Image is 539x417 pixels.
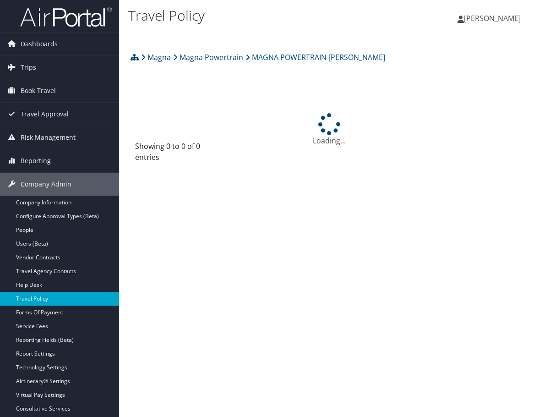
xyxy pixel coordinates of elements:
div: Showing 0 to 0 of 0 entries [135,141,222,167]
span: [PERSON_NAME] [464,13,521,23]
span: Reporting [21,149,51,172]
span: Trips [21,56,36,79]
img: airportal-logo.png [20,6,112,27]
span: Dashboards [21,33,58,55]
a: [PERSON_NAME] [457,5,530,32]
div: Loading... [128,113,530,146]
a: Magna [141,48,171,66]
span: Book Travel [21,79,56,102]
a: Magna Powertrain [173,48,243,66]
span: Risk Management [21,126,76,149]
span: Travel Approval [21,103,69,126]
h1: Travel Policy [128,6,396,25]
span: Company Admin [21,173,71,196]
a: MAGNA POWERTRAIN [PERSON_NAME] [245,48,385,66]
